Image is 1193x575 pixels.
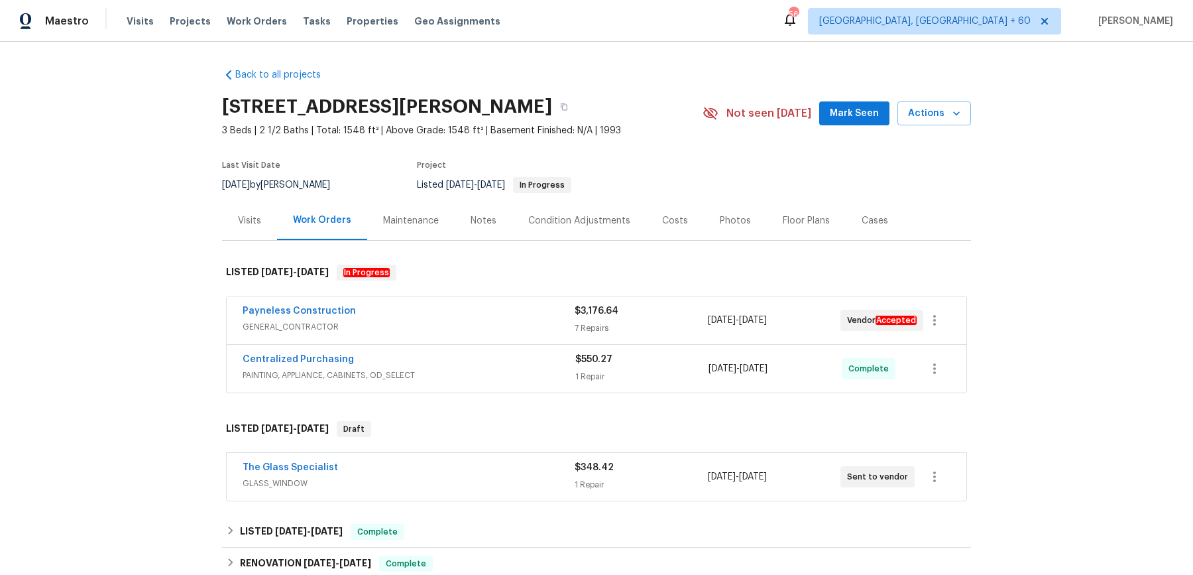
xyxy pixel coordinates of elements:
[243,369,575,382] span: PAINTING, APPLIANCE, CABINETS, OD_SELECT
[311,527,343,536] span: [DATE]
[417,180,571,190] span: Listed
[708,470,767,483] span: -
[862,214,888,227] div: Cases
[261,424,293,433] span: [DATE]
[446,180,505,190] span: -
[575,478,707,491] div: 1 Repair
[297,267,329,277] span: [DATE]
[170,15,211,28] span: Projects
[339,558,371,568] span: [DATE]
[783,214,830,227] div: Floor Plans
[446,180,474,190] span: [DATE]
[338,422,370,436] span: Draft
[514,181,570,189] span: In Progress
[222,516,971,548] div: LISTED [DATE]-[DATE]Complete
[848,362,894,375] span: Complete
[243,477,575,490] span: GLASS_WINDOW
[414,15,500,28] span: Geo Assignments
[304,558,371,568] span: -
[575,306,618,316] span: $3,176.64
[830,105,879,122] span: Mark Seen
[227,15,287,28] span: Work Orders
[383,214,439,227] div: Maintenance
[708,316,736,325] span: [DATE]
[709,364,736,373] span: [DATE]
[343,268,390,277] em: In Progress
[222,161,280,169] span: Last Visit Date
[575,463,614,472] span: $348.42
[347,15,398,28] span: Properties
[222,251,971,294] div: LISTED [DATE]-[DATE]In Progress
[739,472,767,481] span: [DATE]
[243,306,356,316] a: Payneless Construction
[819,101,889,126] button: Mark Seen
[261,424,329,433] span: -
[477,180,505,190] span: [DATE]
[1093,15,1173,28] span: [PERSON_NAME]
[708,314,767,327] span: -
[222,408,971,450] div: LISTED [DATE]-[DATE]Draft
[222,100,552,113] h2: [STREET_ADDRESS][PERSON_NAME]
[275,527,307,536] span: [DATE]
[297,424,329,433] span: [DATE]
[303,17,331,26] span: Tasks
[528,214,630,227] div: Condition Adjustments
[819,15,1031,28] span: [GEOGRAPHIC_DATA], [GEOGRAPHIC_DATA] + 60
[226,421,329,437] h6: LISTED
[789,8,798,21] div: 560
[552,95,576,119] button: Copy Address
[243,320,575,334] span: GENERAL_CONTRACTOR
[243,463,338,472] a: The Glass Specialist
[127,15,154,28] span: Visits
[726,107,811,120] span: Not seen [DATE]
[261,267,329,277] span: -
[240,524,343,540] h6: LISTED
[908,105,960,122] span: Actions
[740,364,767,373] span: [DATE]
[575,322,707,335] div: 7 Repairs
[471,214,496,227] div: Notes
[575,355,612,364] span: $550.27
[876,316,917,325] em: Accepted
[275,527,343,536] span: -
[575,370,709,383] div: 1 Repair
[222,177,346,193] div: by [PERSON_NAME]
[720,214,751,227] div: Photos
[45,15,89,28] span: Maestro
[847,470,913,483] span: Sent to vendor
[240,556,371,572] h6: RENOVATION
[739,316,767,325] span: [DATE]
[380,557,431,570] span: Complete
[261,267,293,277] span: [DATE]
[238,214,261,227] div: Visits
[417,161,446,169] span: Project
[222,180,250,190] span: [DATE]
[847,314,922,327] span: Vendor
[222,124,703,137] span: 3 Beds | 2 1/2 Baths | Total: 1548 ft² | Above Grade: 1548 ft² | Basement Finished: N/A | 1993
[293,214,351,227] div: Work Orders
[304,558,335,568] span: [DATE]
[897,101,971,126] button: Actions
[222,68,349,82] a: Back to all projects
[226,265,329,281] h6: LISTED
[708,472,736,481] span: [DATE]
[243,355,354,364] a: Centralized Purchasing
[709,362,767,375] span: -
[662,214,688,227] div: Costs
[352,525,403,539] span: Complete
